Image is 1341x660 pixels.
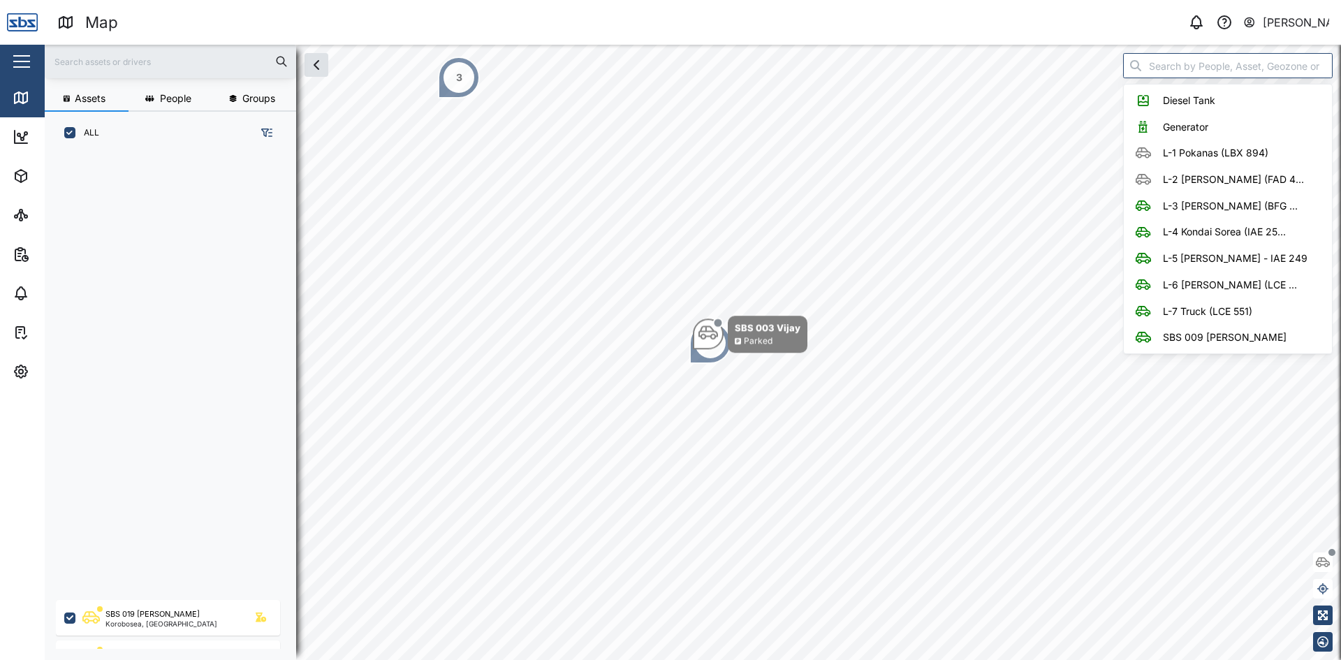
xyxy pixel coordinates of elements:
[1163,119,1208,135] div: Generator
[36,207,70,223] div: Sites
[1163,330,1287,345] div: SBS 009 [PERSON_NAME]
[36,90,68,105] div: Map
[1163,304,1252,319] div: L-7 Truck (LCE 551)
[1163,224,1286,240] div: L-4 Kondai Sorea (IAE 25...
[1163,145,1268,161] div: L-1 Pokanas (LBX 894)
[689,322,731,364] div: Map marker
[75,127,99,138] label: ALL
[160,94,191,103] span: People
[1263,14,1330,31] div: [PERSON_NAME]
[36,247,84,262] div: Reports
[7,7,38,38] img: Main Logo
[242,94,275,103] span: Groups
[105,620,217,627] div: Korobosea, [GEOGRAPHIC_DATA]
[456,70,462,85] div: 3
[1163,172,1304,187] div: L-2 [PERSON_NAME] (FAD 4...
[438,57,480,98] div: Map marker
[1163,93,1215,108] div: Diesel Tank
[1123,53,1333,78] input: Search by People, Asset, Geozone or Place
[1163,251,1307,266] div: L-5 [PERSON_NAME] - IAE 249
[36,168,80,184] div: Assets
[693,316,807,353] div: Map marker
[36,364,86,379] div: Settings
[75,94,105,103] span: Assets
[105,608,200,620] div: SBS 019 [PERSON_NAME]
[45,45,1341,660] canvas: Map
[53,51,288,72] input: Search assets or drivers
[1163,198,1298,214] div: L-3 [PERSON_NAME] (BFG ...
[735,321,800,335] div: SBS 003 Vijay
[36,325,75,340] div: Tasks
[36,286,80,301] div: Alarms
[744,335,772,348] div: Parked
[85,10,118,35] div: Map
[36,129,99,145] div: Dashboard
[1243,13,1330,32] button: [PERSON_NAME]
[56,149,295,649] div: grid
[1163,277,1297,293] div: L-6 [PERSON_NAME] (LCE ...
